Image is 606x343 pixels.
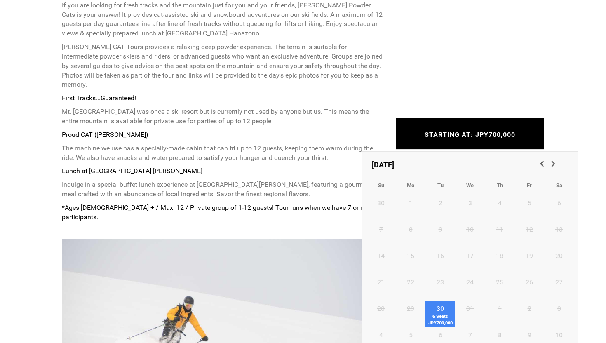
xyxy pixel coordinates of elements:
a: Previous [535,157,549,171]
strong: First Tracks...Guaranteed! [62,94,136,102]
th: Tuesday [425,176,455,195]
strong: Proud CAT ([PERSON_NAME]) [62,131,148,139]
p: If you are looking for fresh tracks and the mountain just for you and your friends, [PERSON_NAME]... [62,1,383,38]
p: Mt. [GEOGRAPHIC_DATA] was once a ski resort but is currently not used by anyone but us. This mean... [62,107,383,126]
p: Indulge in a special buffet lunch experience at [GEOGRAPHIC_DATA][PERSON_NAME], featuring a gourm... [62,180,383,199]
th: Monday [396,176,425,195]
th: Thursday [485,176,514,195]
span: STARTING AT: JPY700,000 [425,131,515,139]
a: Next [547,157,561,171]
strong: Lunch at [GEOGRAPHIC_DATA] [PERSON_NAME] [62,167,202,175]
th: Sunday [366,176,396,195]
a: 306 SeatsJPY700,000 [425,301,455,327]
strong: *Ages [DEMOGRAPHIC_DATA] + / Max. 12 / Private group of 1-12 guests! Tour runs when we have 7 or ... [62,204,375,221]
p: The machine we use has a specially-made cabin that can fit up to 12 guests, keeping them warm dur... [62,144,383,163]
th: Wednesday [455,176,485,195]
p: [PERSON_NAME] CAT Tours provides a relaxing deep powder experience. The terrain is suitable for i... [62,42,383,89]
th: Friday [514,176,544,195]
th: Saturday [544,176,574,195]
span: 6 Seats JPY700,000 [425,313,455,326]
